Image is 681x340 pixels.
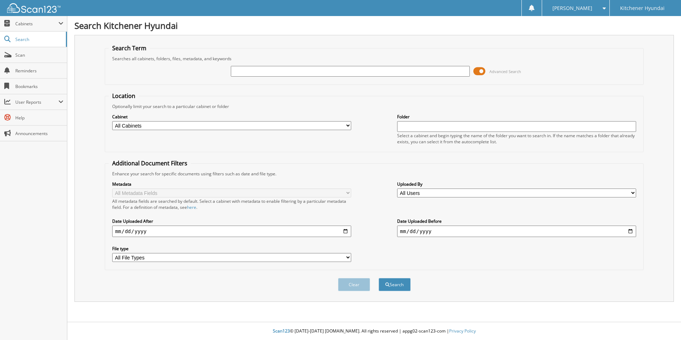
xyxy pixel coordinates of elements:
div: All metadata fields are searched by default. Select a cabinet with metadata to enable filtering b... [112,198,351,210]
input: end [397,226,636,237]
label: Metadata [112,181,351,187]
legend: Additional Document Filters [109,159,191,167]
div: © [DATE]-[DATE] [DOMAIN_NAME]. All rights reserved | appg02-scan123-com | [67,323,681,340]
span: Kitchener Hyundai [620,6,665,10]
button: Clear [338,278,370,291]
div: Searches all cabinets, folders, files, metadata, and keywords [109,56,640,62]
label: File type [112,246,351,252]
span: Cabinets [15,21,58,27]
span: Help [15,115,63,121]
span: Bookmarks [15,83,63,89]
span: Scan [15,52,63,58]
button: Search [379,278,411,291]
div: Select a cabinet and begin typing the name of the folder you want to search in. If the name match... [397,133,636,145]
label: Uploaded By [397,181,636,187]
a: Privacy Policy [449,328,476,334]
span: Search [15,36,62,42]
span: [PERSON_NAME] [552,6,592,10]
legend: Location [109,92,139,100]
span: Announcements [15,130,63,136]
span: Scan123 [273,328,290,334]
span: Reminders [15,68,63,74]
img: scan123-logo-white.svg [7,3,61,13]
legend: Search Term [109,44,150,52]
h1: Search Kitchener Hyundai [74,20,674,31]
a: here [187,204,196,210]
label: Date Uploaded After [112,218,351,224]
div: Optionally limit your search to a particular cabinet or folder [109,103,640,109]
div: Enhance your search for specific documents using filters such as date and file type. [109,171,640,177]
label: Cabinet [112,114,351,120]
input: start [112,226,351,237]
label: Date Uploaded Before [397,218,636,224]
span: User Reports [15,99,58,105]
span: Advanced Search [489,69,521,74]
label: Folder [397,114,636,120]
